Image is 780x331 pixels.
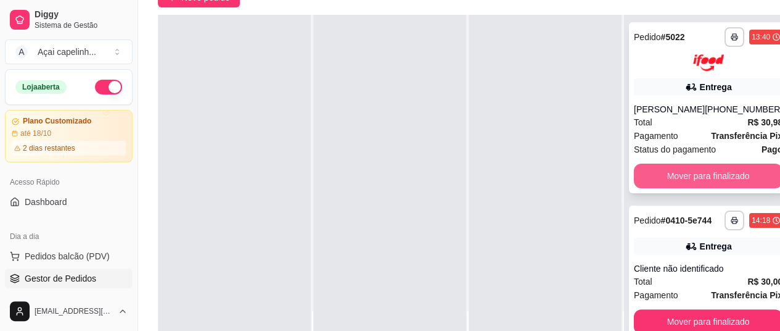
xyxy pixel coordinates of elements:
[95,80,122,94] button: Alterar Status
[15,80,67,94] div: Loja aberta
[20,128,51,138] article: até 18/10
[634,288,678,302] span: Pagamento
[693,54,724,71] img: ifood
[25,196,67,208] span: Dashboard
[35,306,113,316] span: [EMAIL_ADDRESS][DOMAIN_NAME]
[25,250,110,262] span: Pedidos balcão (PDV)
[700,81,732,93] div: Entrega
[634,275,652,288] span: Total
[35,20,128,30] span: Sistema de Gestão
[25,272,96,285] span: Gestor de Pedidos
[5,192,133,212] a: Dashboard
[752,216,770,225] div: 14:18
[752,32,770,42] div: 13:40
[23,143,75,153] article: 2 dias restantes
[634,115,652,129] span: Total
[5,227,133,246] div: Dia a dia
[5,40,133,64] button: Select a team
[5,269,133,288] a: Gestor de Pedidos
[5,246,133,266] button: Pedidos balcão (PDV)
[5,296,133,326] button: [EMAIL_ADDRESS][DOMAIN_NAME]
[634,216,661,225] span: Pedido
[634,32,661,42] span: Pedido
[5,291,133,311] a: Lista de Pedidos
[634,143,716,156] span: Status do pagamento
[5,110,133,162] a: Plano Customizadoaté 18/102 dias restantes
[661,32,685,42] strong: # 5022
[5,5,133,35] a: DiggySistema de Gestão
[38,46,96,58] div: Açai capelinh ...
[5,172,133,192] div: Acesso Rápido
[634,103,705,115] div: [PERSON_NAME]
[23,117,91,126] article: Plano Customizado
[15,46,28,58] span: A
[634,129,678,143] span: Pagamento
[700,240,732,253] div: Entrega
[661,216,712,225] strong: # 0410-5e744
[35,9,128,20] span: Diggy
